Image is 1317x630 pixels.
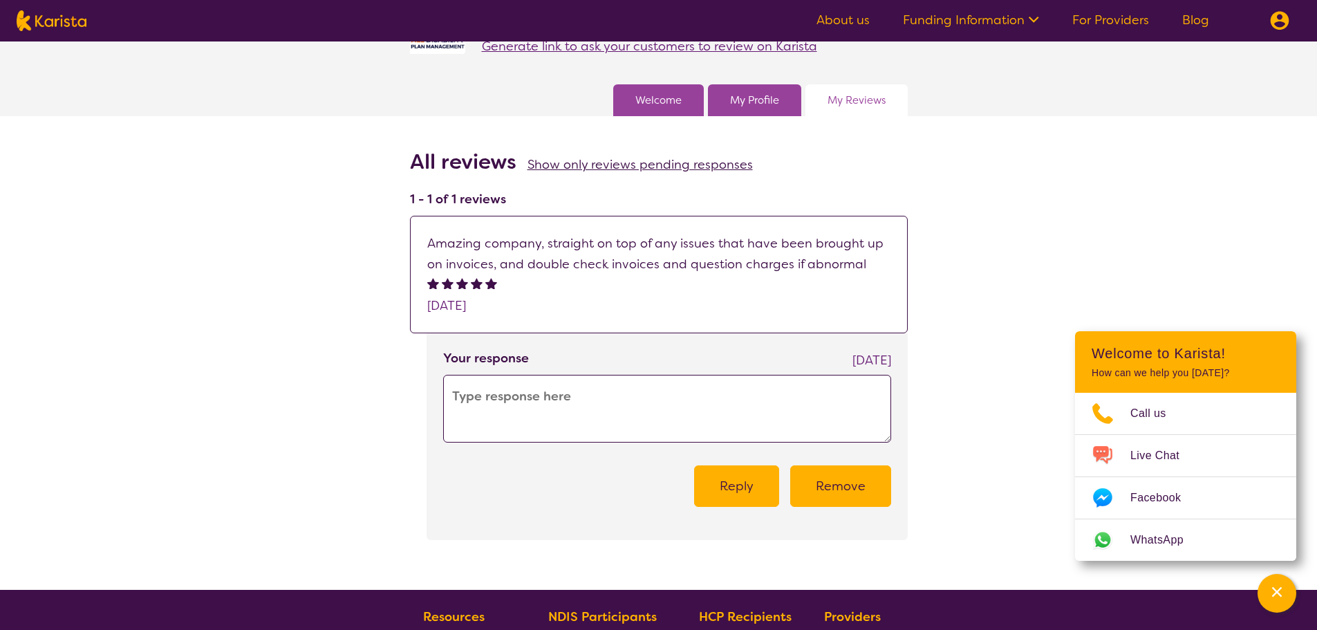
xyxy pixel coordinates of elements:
button: Channel Menu [1258,574,1296,613]
a: Welcome [635,90,682,111]
span: WhatsApp [1130,530,1200,550]
div: [DATE] [852,350,891,371]
a: My Reviews [828,90,886,111]
a: Generate link to ask your customers to review on Karista [482,36,817,57]
span: Live Chat [1130,445,1196,466]
img: menu [1270,11,1289,30]
b: Providers [824,609,881,625]
ul: Choose channel [1075,393,1296,561]
img: fullstar [471,277,483,289]
button: Reply [694,465,779,507]
p: Amazing company, straight on top of any issues that have been brought up on invoices, and double ... [427,233,890,275]
img: fullstar [427,277,439,289]
img: fullstar [442,277,454,289]
b: HCP Recipients [699,609,792,625]
a: Blog [1182,12,1209,28]
a: Show only reviews pending responses [527,156,753,173]
h4: Your response [443,350,529,367]
a: For Providers [1072,12,1149,28]
span: Call us [1130,403,1183,424]
span: Generate link to ask your customers to review on Karista [482,38,817,55]
a: My Profile [730,90,779,111]
div: Channel Menu [1075,331,1296,561]
p: How can we help you [DATE]? [1092,367,1280,379]
a: About us [816,12,870,28]
h2: All reviews [410,149,516,174]
div: [DATE] [427,295,500,316]
img: Karista logo [17,10,86,31]
span: Facebook [1130,488,1197,508]
b: NDIS Participants [548,609,657,625]
button: Remove [790,465,891,507]
b: Resources [423,609,485,625]
h4: 1 - 1 of 1 reviews [410,191,908,207]
a: Funding Information [903,12,1039,28]
a: Web link opens in a new tab. [1075,519,1296,561]
h2: Welcome to Karista! [1092,345,1280,362]
img: fullstar [485,277,497,289]
img: fullstar [456,277,468,289]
